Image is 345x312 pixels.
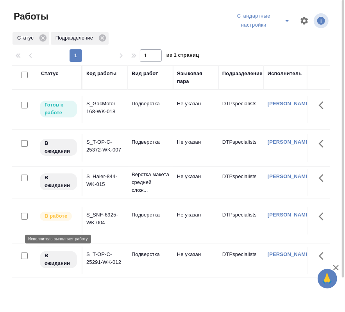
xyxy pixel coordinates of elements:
[218,169,264,196] td: DTPspecialists
[173,169,218,196] td: Не указан
[222,70,263,78] div: Подразделение
[321,271,334,287] span: 🙏
[132,100,169,108] p: Подверстка
[45,101,72,117] p: Готов к работе
[218,96,264,123] td: DTPspecialists
[218,207,264,234] td: DTPspecialists
[318,269,337,289] button: 🙏
[173,247,218,274] td: Не указан
[82,169,128,196] td: S_Haier-844-WK-015
[268,212,311,218] a: [PERSON_NAME]
[268,139,311,145] a: [PERSON_NAME]
[314,247,333,265] button: Здесь прячутся важные кнопки
[39,251,78,269] div: Исполнитель назначен, приступать к работе пока рано
[177,70,215,85] div: Языковая пара
[51,32,109,45] div: Подразделение
[17,34,36,42] p: Статус
[314,169,333,188] button: Здесь прячутся важные кнопки
[314,96,333,115] button: Здесь прячутся важные кнопки
[55,34,96,42] p: Подразделение
[314,207,333,226] button: Здесь прячутся важные кнопки
[173,207,218,234] td: Не указан
[173,96,218,123] td: Не указан
[86,70,116,78] div: Код работы
[13,32,49,45] div: Статус
[132,138,169,146] p: Подверстка
[132,171,169,194] p: Верстка макета средней слож...
[268,251,311,257] a: [PERSON_NAME]
[268,173,311,179] a: [PERSON_NAME]
[228,10,295,31] div: split button
[268,101,311,106] a: [PERSON_NAME]
[39,173,78,191] div: Исполнитель назначен, приступать к работе пока рано
[295,11,314,30] span: Настроить таблицу
[45,139,72,155] p: В ожидании
[39,100,78,118] div: Исполнитель может приступить к работе
[41,70,59,78] div: Статус
[82,247,128,274] td: S_T-OP-C-25291-WK-012
[45,212,67,220] p: В работе
[218,134,264,162] td: DTPspecialists
[12,10,48,23] span: Работы
[314,13,330,28] span: Посмотреть информацию
[82,207,128,234] td: S_SNF-6925-WK-004
[82,96,128,123] td: S_GacMotor-168-WK-018
[314,134,333,153] button: Здесь прячутся важные кнопки
[45,174,72,189] p: В ожидании
[132,251,169,258] p: Подверстка
[173,134,218,162] td: Не указан
[45,252,72,267] p: В ожидании
[132,211,169,219] p: Подверстка
[166,50,199,62] span: из 1 страниц
[132,70,158,78] div: Вид работ
[268,70,302,78] div: Исполнитель
[218,247,264,274] td: DTPspecialists
[82,134,128,162] td: S_T-OP-C-25372-WK-007
[39,138,78,157] div: Исполнитель назначен, приступать к работе пока рано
